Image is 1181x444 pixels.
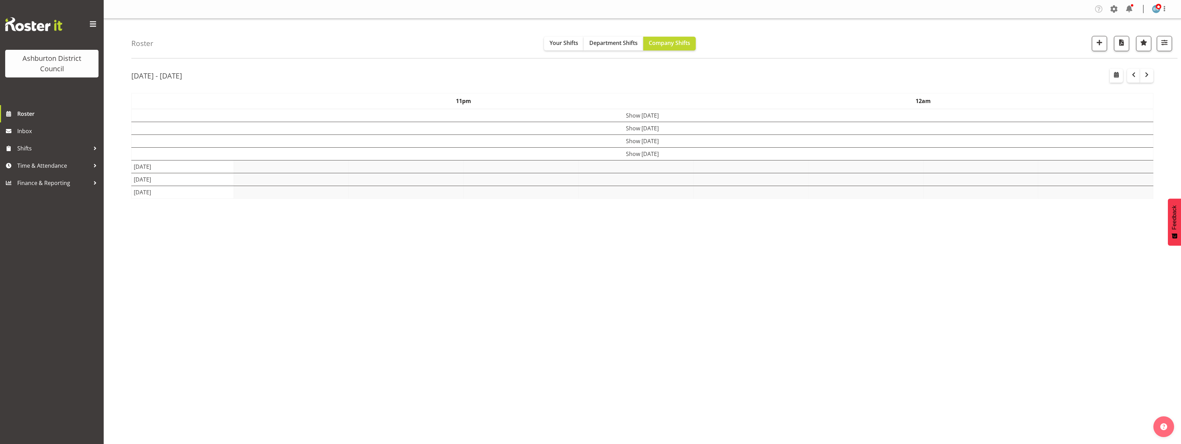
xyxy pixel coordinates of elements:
[132,135,1153,147] td: Show [DATE]
[132,109,1153,122] td: Show [DATE]
[693,93,1153,109] th: 12am
[131,71,182,80] h2: [DATE] - [DATE]
[544,37,584,50] button: Your Shifts
[649,39,690,47] span: Company Shifts
[12,53,92,74] div: Ashburton District Council
[1168,198,1181,246] button: Feedback - Show survey
[132,122,1153,135] td: Show [DATE]
[1160,423,1167,430] img: help-xxl-2.png
[17,109,100,119] span: Roster
[584,37,643,50] button: Department Shifts
[17,160,90,171] span: Time & Attendance
[132,160,234,173] td: [DATE]
[132,173,234,186] td: [DATE]
[1110,69,1123,83] button: Select a specific date within the roster.
[1152,5,1160,13] img: ellen-nicol5656.jpg
[643,37,696,50] button: Company Shifts
[132,186,234,198] td: [DATE]
[1136,36,1151,51] button: Highlight an important date within the roster.
[132,147,1153,160] td: Show [DATE]
[17,178,90,188] span: Finance & Reporting
[131,39,153,47] h4: Roster
[1092,36,1107,51] button: Add a new shift
[1171,205,1178,230] span: Feedback
[1157,36,1172,51] button: Filter Shifts
[1114,36,1129,51] button: Download a PDF of the roster according to the set date range.
[5,17,62,31] img: Rosterit website logo
[550,39,578,47] span: Your Shifts
[234,93,693,109] th: 11pm
[589,39,638,47] span: Department Shifts
[17,126,100,136] span: Inbox
[17,143,90,154] span: Shifts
